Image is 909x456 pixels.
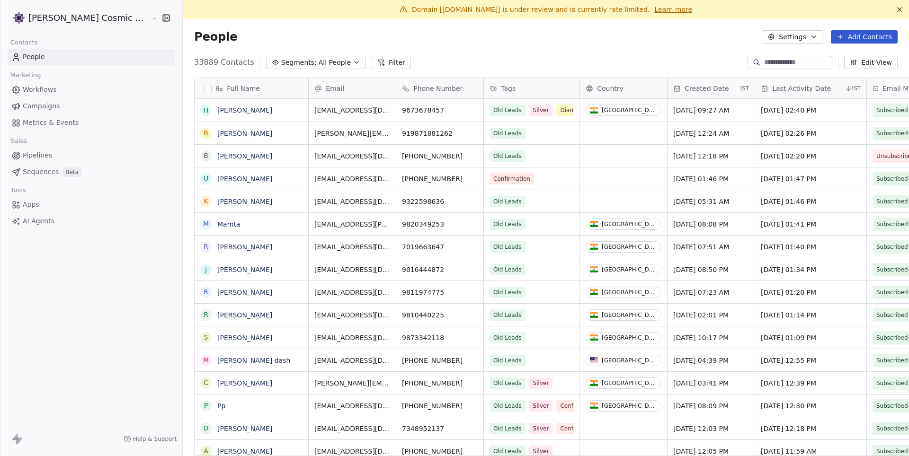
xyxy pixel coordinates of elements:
div: A [204,446,208,456]
span: [PERSON_NAME][EMAIL_ADDRESS][PERSON_NAME][DOMAIN_NAME] [314,378,390,388]
div: K [204,196,208,206]
span: Pipelines [23,150,52,160]
span: [EMAIL_ADDRESS][DOMAIN_NAME] [314,356,390,365]
span: Old Leads [490,309,526,321]
span: Diamond [557,105,590,116]
span: [DATE] 11:59 AM [761,447,861,456]
a: Metrics & Events [8,115,175,131]
span: [EMAIL_ADDRESS][DOMAIN_NAME] [314,197,390,206]
span: Tools [7,183,30,197]
span: [DATE] 12:18 PM [673,151,749,161]
span: People [194,30,237,44]
span: Old Leads [490,128,526,139]
span: All People [319,58,351,68]
span: Silver [529,377,553,389]
div: U [204,174,208,184]
span: Subscribed [876,265,908,274]
span: Subscribed [876,174,908,184]
a: [PERSON_NAME] [217,334,272,342]
span: [PHONE_NUMBER] [402,174,478,184]
a: [PERSON_NAME] [217,243,272,251]
span: [DATE] 07:23 AM [673,288,749,297]
div: J [205,264,207,274]
span: [DATE] 01:34 PM [761,265,861,274]
button: Add Contacts [831,30,898,44]
span: Silver [529,105,553,116]
span: [DATE] 01:46 PM [673,174,749,184]
span: [DATE] 01:46 PM [761,197,861,206]
button: Settings [762,30,823,44]
div: [GEOGRAPHIC_DATA] [602,312,657,318]
a: Help & Support [124,435,177,443]
span: Created Date [685,84,729,93]
span: Old Leads [490,196,526,207]
span: Subscribed [876,219,908,229]
span: [EMAIL_ADDRESS][DOMAIN_NAME] [314,401,390,411]
div: [GEOGRAPHIC_DATA] [602,334,657,341]
a: AI Agents [8,213,175,229]
span: [EMAIL_ADDRESS][DOMAIN_NAME] [314,151,390,161]
button: Filter [372,56,411,69]
div: Last Activity DateIST [755,78,866,98]
span: [EMAIL_ADDRESS][DOMAIN_NAME] [314,174,390,184]
span: Subscribed [876,401,908,411]
button: Edit View [844,56,898,69]
div: R [204,287,208,297]
span: [EMAIL_ADDRESS][PERSON_NAME][DOMAIN_NAME] [314,219,390,229]
span: [DATE] 12:39 PM [761,378,861,388]
div: [GEOGRAPHIC_DATA] [602,221,657,228]
span: Silver [529,400,553,412]
span: 9810440225 [402,310,478,320]
span: Confirmation [557,423,601,434]
span: [DATE] 10:17 PM [673,333,749,342]
span: Old Leads [490,241,526,253]
div: Email [309,78,396,98]
span: Old Leads [490,105,526,116]
span: [DATE] 01:20 PM [761,288,861,297]
span: [EMAIL_ADDRESS][DOMAIN_NAME] [314,105,390,115]
span: [DATE] 02:40 PM [761,105,861,115]
span: Metrics & Events [23,118,79,128]
span: IST [852,85,861,92]
a: Workflows [8,82,175,97]
a: People [8,49,175,65]
a: [PERSON_NAME] [217,311,272,319]
span: [EMAIL_ADDRESS][DOMAIN_NAME] [314,288,390,297]
span: [EMAIL_ADDRESS][DOMAIN_NAME] [314,333,390,342]
span: [PHONE_NUMBER] [402,378,478,388]
span: [PERSON_NAME] Cosmic Academy LLP [28,12,149,24]
span: Subscribed [876,288,908,297]
span: Subscribed [876,378,908,388]
span: Beta [62,167,81,177]
span: [DATE] 12:18 PM [761,424,861,433]
span: 919871881262 [402,129,478,138]
a: Mamta [217,220,240,228]
span: Old Leads [490,150,526,162]
span: 9322598636 [402,197,478,206]
div: M [203,219,209,229]
span: [DATE] 01:14 PM [761,310,861,320]
div: [GEOGRAPHIC_DATA] [602,403,657,409]
span: [DATE] 12:03 PM [673,424,749,433]
span: [DATE] 12:24 AM [673,129,749,138]
a: Pipelines [8,148,175,163]
span: [DATE] 02:26 PM [761,129,861,138]
a: [PERSON_NAME] [217,289,272,296]
span: Contacts [6,35,42,50]
span: Old Leads [490,287,526,298]
a: [PERSON_NAME] [217,425,272,432]
a: [PERSON_NAME] [217,266,272,273]
span: Subscribed [876,242,908,252]
span: 9673678457 [402,105,478,115]
a: Campaigns [8,98,175,114]
span: Domain [[DOMAIN_NAME]] is under review and is currently rate limited. [412,6,650,13]
span: Confirmation [490,173,534,184]
span: AI Agents [23,216,54,226]
span: [DATE] 01:41 PM [761,219,861,229]
span: [DATE] 02:20 PM [761,151,861,161]
div: C [204,378,208,388]
div: Tags [484,78,579,98]
img: Logo_Properly_Aligned.png [13,12,25,24]
a: Apps [8,197,175,212]
span: IST [740,85,749,92]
